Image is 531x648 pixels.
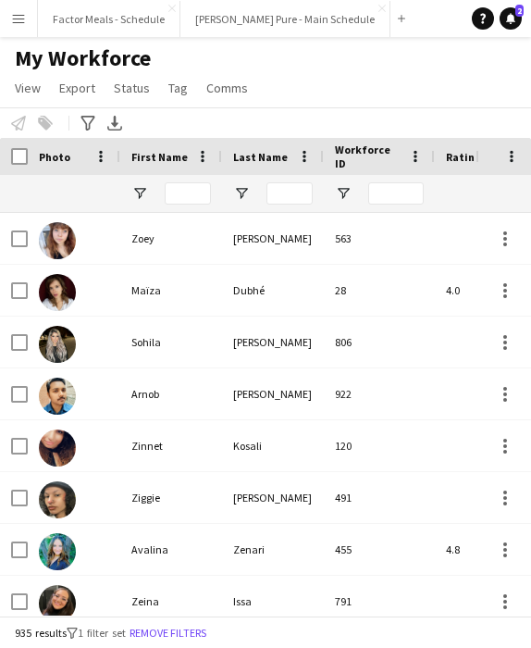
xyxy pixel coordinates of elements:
img: Zeina Issa [39,585,76,622]
div: 455 [324,524,435,575]
span: Tag [168,80,188,96]
div: Maïza [120,265,222,316]
app-action-btn: Export XLSX [104,112,126,134]
div: 563 [324,213,435,264]
button: [PERSON_NAME] Pure - Main Schedule [180,1,390,37]
div: Zenari [222,524,324,575]
a: Status [106,76,157,100]
div: Kosali [222,420,324,471]
span: Comms [206,80,248,96]
button: Open Filter Menu [233,185,250,202]
span: My Workforce [15,44,151,72]
div: 120 [324,420,435,471]
div: 28 [324,265,435,316]
button: Remove filters [126,623,210,643]
img: Zoey Morales [39,222,76,259]
div: 4.0 [435,265,527,316]
img: Avalina Zenari [39,533,76,570]
div: 4.8 [435,524,527,575]
span: Workforce ID [335,143,401,170]
input: First Name Filter Input [165,182,211,205]
div: Arnob [120,368,222,419]
span: Last Name [233,150,288,164]
div: 806 [324,317,435,368]
span: 1 filter set [78,626,126,640]
div: Sohila [120,317,222,368]
button: Open Filter Menu [335,185,352,202]
div: [PERSON_NAME] [222,317,324,368]
a: 2 [500,7,522,30]
div: [PERSON_NAME] [222,368,324,419]
span: 2 [515,5,524,17]
span: Export [59,80,95,96]
div: [PERSON_NAME] [222,472,324,523]
a: Export [52,76,103,100]
img: Sohila Azimi [39,326,76,363]
div: 791 [324,576,435,627]
input: Workforce ID Filter Input [368,182,424,205]
img: Ziggie Brooke Grandin [39,481,76,518]
div: Zinnet [120,420,222,471]
span: Rating [446,150,481,164]
div: Dubhé [222,265,324,316]
div: Ziggie [120,472,222,523]
img: Maïza Dubhé [39,274,76,311]
span: Photo [39,150,70,164]
img: Zinnet Kosali [39,430,76,467]
div: Zeina [120,576,222,627]
app-action-btn: Advanced filters [77,112,99,134]
div: [PERSON_NAME] [222,213,324,264]
div: Avalina [120,524,222,575]
input: Last Name Filter Input [266,182,313,205]
img: Arnob Hossain [39,378,76,415]
div: Issa [222,576,324,627]
button: Factor Meals - Schedule [38,1,180,37]
span: View [15,80,41,96]
div: 922 [324,368,435,419]
div: 491 [324,472,435,523]
div: Zoey [120,213,222,264]
span: First Name [131,150,188,164]
a: View [7,76,48,100]
span: Status [114,80,150,96]
a: Comms [199,76,255,100]
button: Open Filter Menu [131,185,148,202]
a: Tag [161,76,195,100]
